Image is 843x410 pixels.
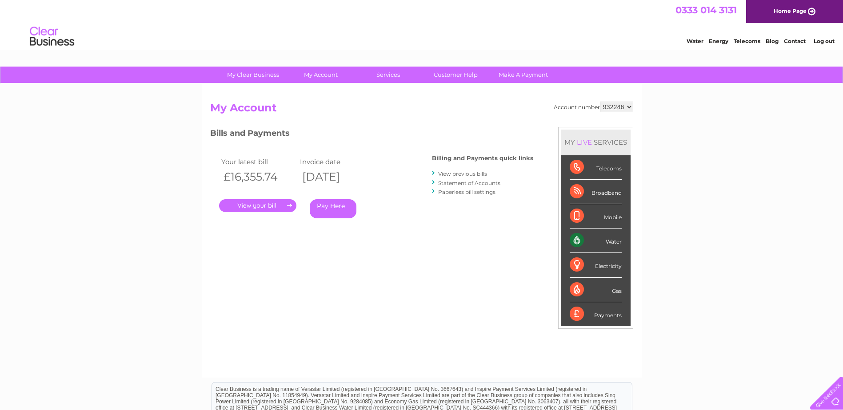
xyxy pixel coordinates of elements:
[219,168,298,186] th: £16,355.74
[219,199,296,212] a: .
[284,67,357,83] a: My Account
[352,67,425,83] a: Services
[570,204,622,229] div: Mobile
[570,278,622,302] div: Gas
[687,38,703,44] a: Water
[298,168,377,186] th: [DATE]
[554,102,633,112] div: Account number
[438,189,495,195] a: Paperless bill settings
[570,229,622,253] div: Water
[419,67,492,83] a: Customer Help
[734,38,760,44] a: Telecoms
[432,155,533,162] h4: Billing and Payments quick links
[210,127,533,142] h3: Bills and Payments
[298,156,377,168] td: Invoice date
[570,302,622,326] div: Payments
[784,38,806,44] a: Contact
[709,38,728,44] a: Energy
[575,138,594,146] div: LIVE
[561,130,631,155] div: MY SERVICES
[310,199,356,218] a: Pay Here
[675,4,737,16] a: 0333 014 3131
[570,180,622,204] div: Broadband
[487,67,560,83] a: Make A Payment
[766,38,779,44] a: Blog
[212,5,632,43] div: Clear Business is a trading name of Verastar Limited (registered in [GEOGRAPHIC_DATA] No. 3667643...
[570,253,622,277] div: Electricity
[219,156,298,168] td: Your latest bill
[570,155,622,180] div: Telecoms
[438,180,500,186] a: Statement of Accounts
[438,170,487,177] a: View previous bills
[814,38,835,44] a: Log out
[29,23,75,50] img: logo.png
[210,102,633,118] h2: My Account
[216,67,290,83] a: My Clear Business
